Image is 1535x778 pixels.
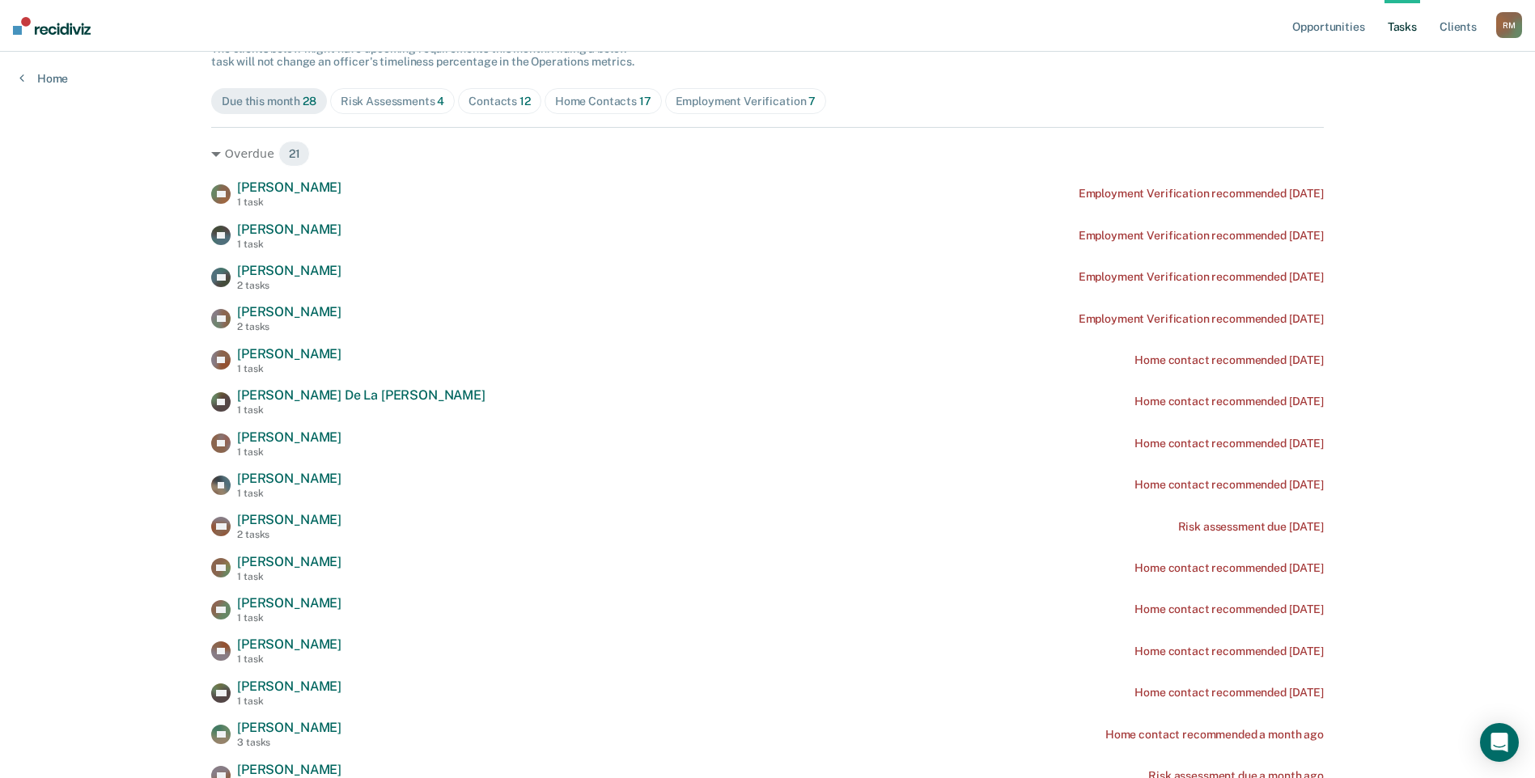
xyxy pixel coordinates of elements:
[237,612,341,624] div: 1 task
[555,95,651,108] div: Home Contacts
[237,653,341,665] div: 1 task
[1079,312,1324,326] div: Employment Verification recommended [DATE]
[1134,437,1324,450] div: Home contact recommended [DATE]
[237,636,341,652] span: [PERSON_NAME]
[237,529,341,540] div: 2 tasks
[676,95,816,108] div: Employment Verification
[237,363,341,374] div: 1 task
[19,71,68,86] a: Home
[237,429,341,445] span: [PERSON_NAME]
[1134,561,1324,575] div: Home contact recommended [DATE]
[808,95,816,108] span: 7
[1178,520,1324,534] div: Risk assessment due [DATE]
[1079,187,1324,201] div: Employment Verification recommended [DATE]
[237,696,341,707] div: 1 task
[519,95,531,108] span: 12
[469,95,531,108] div: Contacts
[639,95,651,108] span: 17
[1134,645,1324,658] div: Home contact recommended [DATE]
[237,263,341,278] span: [PERSON_NAME]
[237,446,341,458] div: 1 task
[237,720,341,735] span: [PERSON_NAME]
[222,95,316,108] div: Due this month
[237,404,486,416] div: 1 task
[1105,728,1324,742] div: Home contact recommended a month ago
[278,141,311,167] span: 21
[237,512,341,527] span: [PERSON_NAME]
[303,95,316,108] span: 28
[1134,395,1324,408] div: Home contact recommended [DATE]
[1134,353,1324,367] div: Home contact recommended [DATE]
[237,387,486,403] span: [PERSON_NAME] De La [PERSON_NAME]
[237,239,341,250] div: 1 task
[1496,12,1522,38] div: R M
[237,346,341,362] span: [PERSON_NAME]
[1480,723,1519,762] div: Open Intercom Messenger
[237,222,341,237] span: [PERSON_NAME]
[237,737,341,748] div: 3 tasks
[237,488,341,499] div: 1 task
[237,571,341,582] div: 1 task
[237,471,341,486] span: [PERSON_NAME]
[237,554,341,569] span: [PERSON_NAME]
[237,679,341,694] span: [PERSON_NAME]
[211,42,634,69] span: The clients below might have upcoming requirements this month. Hiding a below task will not chang...
[341,95,445,108] div: Risk Assessments
[237,595,341,611] span: [PERSON_NAME]
[1134,478,1324,492] div: Home contact recommended [DATE]
[1496,12,1522,38] button: RM
[1079,270,1324,284] div: Employment Verification recommended [DATE]
[1134,603,1324,616] div: Home contact recommended [DATE]
[237,321,341,332] div: 2 tasks
[437,95,444,108] span: 4
[1079,229,1324,243] div: Employment Verification recommended [DATE]
[237,304,341,319] span: [PERSON_NAME]
[237,280,341,291] div: 2 tasks
[13,17,91,35] img: Recidiviz
[237,762,341,777] span: [PERSON_NAME]
[237,197,341,208] div: 1 task
[237,180,341,195] span: [PERSON_NAME]
[1134,686,1324,700] div: Home contact recommended [DATE]
[211,141,1324,167] div: Overdue 21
